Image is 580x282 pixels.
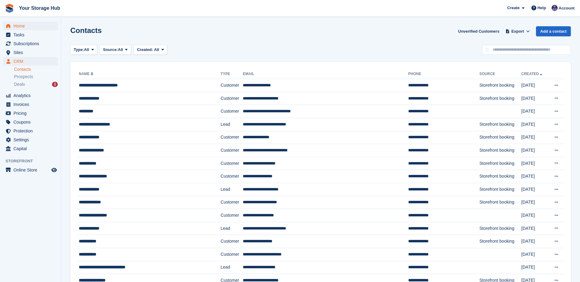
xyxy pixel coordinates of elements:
td: [DATE] [521,222,548,235]
span: Export [512,28,524,34]
div: 1 [52,82,58,87]
span: Sites [13,48,50,57]
span: Protection [13,127,50,135]
td: Lead [221,118,243,131]
td: Customer [221,248,243,261]
a: menu [3,136,58,144]
td: [DATE] [521,118,548,131]
td: Lead [221,183,243,196]
span: Created: [137,47,153,52]
td: Customer [221,235,243,248]
td: Storefront booking [479,131,521,144]
td: [DATE] [521,261,548,274]
a: menu [3,118,58,126]
td: Customer [221,157,243,170]
a: menu [3,48,58,57]
a: Preview store [50,166,58,174]
td: Storefront booking [479,235,521,248]
th: Type [221,69,243,79]
td: [DATE] [521,92,548,105]
td: Customer [221,144,243,157]
a: menu [3,22,58,30]
img: stora-icon-8386f47178a22dfd0bd8f6a31ec36ba5ce8667c1dd55bd0f319d3a0aa187defe.svg [5,4,14,13]
img: Liam Beddard [552,5,558,11]
td: Customer [221,79,243,92]
td: Storefront booking [479,196,521,209]
td: Storefront booking [479,118,521,131]
td: Storefront booking [479,170,521,183]
td: Storefront booking [479,183,521,196]
a: Contacts [14,67,58,72]
a: menu [3,127,58,135]
span: Prospects [14,74,33,80]
span: Invoices [13,100,50,109]
a: menu [3,166,58,174]
td: [DATE] [521,131,548,144]
td: Lead [221,222,243,235]
a: Created [521,72,544,76]
span: All [84,47,89,53]
span: All [154,47,159,52]
span: CRM [13,57,50,66]
span: Analytics [13,91,50,100]
a: Add a contact [536,26,571,36]
span: Account [559,5,574,11]
td: [DATE] [521,183,548,196]
td: Customer [221,92,243,105]
span: All [118,47,123,53]
td: [DATE] [521,79,548,92]
a: Your Storage Hub [17,3,63,13]
td: [DATE] [521,209,548,222]
td: Storefront booking [479,222,521,235]
th: Phone [408,69,479,79]
a: Prospects [14,74,58,80]
td: Storefront booking [479,157,521,170]
td: Lead [221,261,243,274]
a: menu [3,144,58,153]
a: menu [3,57,58,66]
a: Name [79,72,94,76]
td: Storefront booking [479,92,521,105]
span: Coupons [13,118,50,126]
span: Help [538,5,546,11]
th: Email [243,69,408,79]
td: Customer [221,131,243,144]
td: Customer [221,196,243,209]
a: menu [3,91,58,100]
span: Deals [14,81,25,87]
span: Subscriptions [13,39,50,48]
span: Source: [103,47,118,53]
a: menu [3,109,58,117]
th: Source [479,69,521,79]
h1: Contacts [70,26,102,34]
td: [DATE] [521,144,548,157]
button: Source: All [100,45,131,55]
td: Customer [221,209,243,222]
td: [DATE] [521,157,548,170]
span: Pricing [13,109,50,117]
td: Storefront booking [479,144,521,157]
td: [DATE] [521,248,548,261]
span: Capital [13,144,50,153]
td: [DATE] [521,170,548,183]
button: Export [504,26,531,36]
a: menu [3,39,58,48]
span: Online Store [13,166,50,174]
a: Unverified Customers [456,26,502,36]
span: Storefront [6,158,61,164]
td: Customer [221,105,243,118]
td: [DATE] [521,196,548,209]
td: [DATE] [521,105,548,118]
td: Customer [221,170,243,183]
td: Storefront booking [479,79,521,92]
span: Home [13,22,50,30]
span: Create [507,5,519,11]
a: menu [3,100,58,109]
a: menu [3,31,58,39]
a: Deals 1 [14,81,58,88]
span: Settings [13,136,50,144]
button: Type: All [70,45,97,55]
span: Type: [74,47,84,53]
button: Created: All [134,45,167,55]
td: [DATE] [521,235,548,248]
